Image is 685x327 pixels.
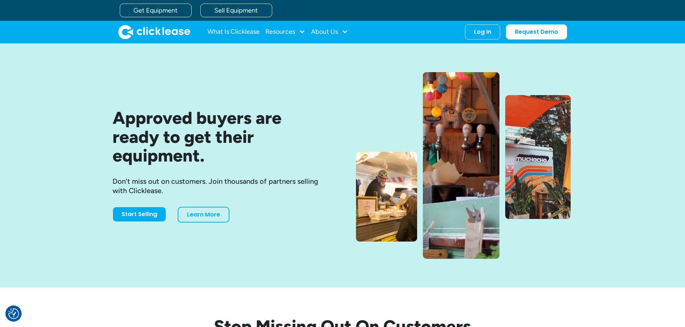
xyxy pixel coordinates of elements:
[113,177,331,195] div: Don’t miss out on customers. Join thousands of partners selling with Clicklease.
[178,207,229,223] a: Learn More
[200,4,272,17] a: Sell Equipment
[474,28,491,36] div: Log In
[113,207,166,222] a: Start Selling
[207,25,260,39] a: What Is Clicklease
[311,25,348,39] div: About Us
[118,25,190,39] a: home
[118,25,190,39] img: Clicklease logo
[8,308,19,319] img: Revisit consent button
[8,308,19,319] button: Consent Preferences
[113,108,331,165] h1: Approved buyers are ready to get their equipment.
[506,24,567,39] a: Request Demo
[265,25,305,39] div: Resources
[120,4,192,17] a: Get Equipment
